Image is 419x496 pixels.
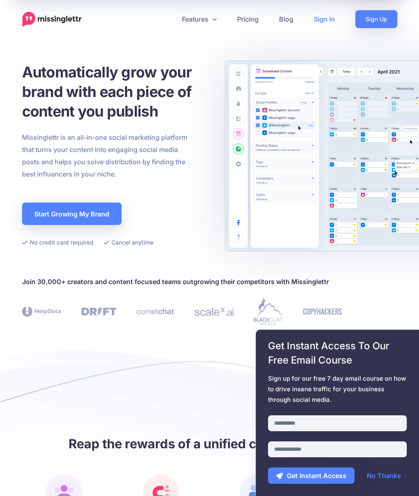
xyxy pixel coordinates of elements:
[22,237,93,247] li: No credit card required
[359,467,409,484] a: No Thanks
[22,12,82,27] a: Home
[269,10,304,28] a: Blog
[304,10,345,28] a: Sign In
[22,435,397,452] h2: Reap the rewards of a unified content strategy
[268,373,407,405] span: Sign up for our free 7 day email course on how to drive insane traffic for your business through ...
[172,10,227,28] a: Features
[227,10,269,28] a: Pricing
[22,62,230,121] h1: Automatically grow your brand with each piece of content you publish
[22,203,122,225] a: Start Growing My Brand
[268,339,407,367] span: Get Instant Access To Our Free Email Course
[268,467,355,484] button: Get Instant Access
[355,10,397,28] a: Sign Up
[22,131,193,180] p: Missinglettr is an all-in-one social marketing platform that turns your content into engaging soc...
[104,237,153,247] li: Cancel anytime
[22,276,397,288] h4: Join 30,000+ creators and content focused teams outgrowing their competitors with Missinglettr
